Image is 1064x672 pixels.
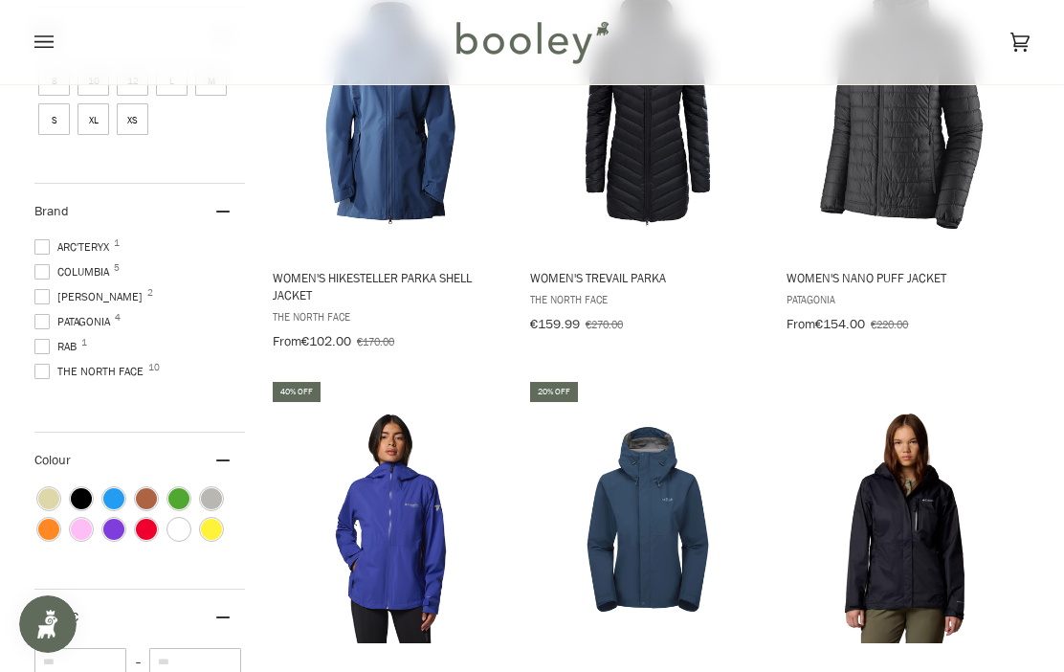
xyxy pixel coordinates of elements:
[270,402,512,644] img: Columbia Women's Ampli-Dry II Shell Clematis Blue - Booley Galway
[114,238,120,248] span: 1
[273,269,509,303] span: Women's Hikesteller Parka Shell Jacket
[168,488,189,509] span: Colour: Green
[71,519,92,540] span: Colour: Pink
[117,103,148,135] span: Size: XS
[787,269,1023,286] span: Women's Nano Puff Jacket
[38,488,59,509] span: Colour: Beige
[871,316,908,332] span: €220.00
[103,519,124,540] span: Colour: Purple
[201,519,222,540] span: Colour: Yellow
[19,595,77,653] iframe: Button to open loyalty program pop-up
[273,308,509,325] span: The North Face
[81,338,87,347] span: 1
[34,263,115,280] span: Columbia
[357,333,394,349] span: €170.00
[103,488,124,509] span: Colour: Blue
[586,316,623,332] span: €270.00
[787,315,815,333] span: From
[34,313,116,330] span: Patagonia
[787,291,1023,307] span: Patagonia
[530,315,580,333] span: €159.99
[115,313,121,323] span: 4
[273,382,321,402] div: 40% off
[530,291,766,307] span: The North Face
[168,519,189,540] span: Colour: White
[301,332,351,350] span: €102.00
[126,654,149,670] span: –
[34,238,115,256] span: Arc'teryx
[136,488,157,509] span: Colour: Brown
[38,103,70,135] span: Size: S
[148,363,160,372] span: 10
[273,332,301,350] span: From
[34,451,85,469] span: Colour
[34,202,69,220] span: Brand
[38,519,59,540] span: Colour: Orange
[71,488,92,509] span: Colour: Black
[448,14,615,70] img: Booley
[34,288,148,305] span: [PERSON_NAME]
[147,288,153,298] span: 2
[114,263,120,273] span: 5
[78,103,109,135] span: Size: XL
[815,315,865,333] span: €154.00
[530,269,766,286] span: Women's Trevail Parka
[34,363,149,380] span: The North Face
[34,338,82,355] span: Rab
[530,382,578,402] div: 20% off
[136,519,157,540] span: Colour: Red
[201,488,222,509] span: Colour: Grey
